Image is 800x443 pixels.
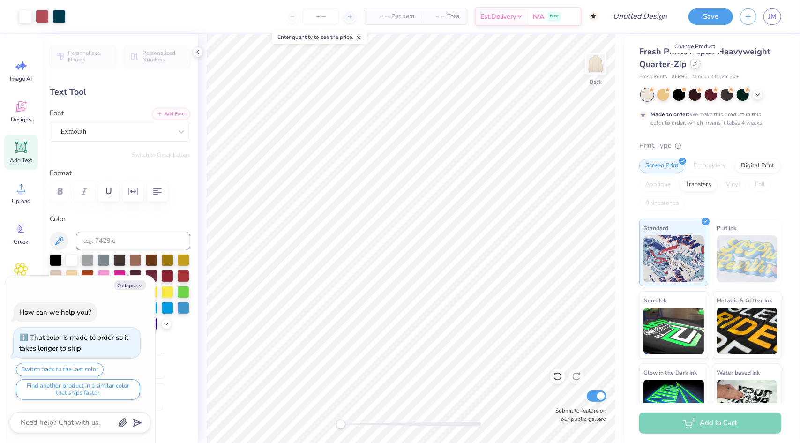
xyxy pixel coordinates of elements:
div: That color is made to order so it takes longer to ship. [19,333,128,353]
span: Total [447,12,461,22]
div: Rhinestones [639,196,685,210]
div: Embroidery [688,159,732,173]
input: e.g. 7428 c [76,232,190,250]
div: We make this product in this color to order, which means it takes 4 weeks. [650,110,766,127]
span: Fresh Prints Aspen Heavyweight Quarter-Zip [639,46,770,70]
div: Enter quantity to see the price. [272,30,367,44]
span: Add Text [10,157,32,164]
div: Text Tool [50,86,190,98]
img: Glow in the Dark Ink [643,380,704,427]
div: Applique [639,178,677,192]
div: Vinyl [720,178,746,192]
span: – – [426,12,444,22]
div: How can we help you? [19,308,91,317]
span: Metallic & Glitter Ink [717,295,772,305]
span: Upload [12,197,30,205]
span: Free [550,13,559,20]
label: Format [50,168,190,179]
span: Designs [11,116,31,123]
span: Minimum Order: 50 + [692,73,739,81]
button: Personalized Names [50,45,116,67]
a: JM [763,8,781,25]
span: – – [370,12,389,22]
span: Glow in the Dark Ink [643,368,697,377]
img: Standard [643,235,704,282]
button: Switch to Greek Letters [132,151,190,158]
input: – – [303,8,339,25]
div: Screen Print [639,159,685,173]
span: Puff Ink [717,223,737,233]
img: Back [586,54,605,73]
span: Image AI [10,75,32,83]
div: Foil [749,178,771,192]
span: N/A [533,12,544,22]
label: Font [50,108,64,119]
button: Save [688,8,733,25]
span: Water based Ink [717,368,760,377]
div: Print Type [639,140,781,151]
img: Neon Ink [643,308,704,354]
span: Greek [14,238,29,246]
span: Standard [643,223,668,233]
div: Back [590,78,602,86]
label: Submit to feature on our public gallery. [550,406,606,423]
img: Puff Ink [717,235,778,282]
button: Personalized Numbers [124,45,190,67]
div: Accessibility label [336,420,345,429]
button: Switch back to the last color [16,363,104,376]
img: Metallic & Glitter Ink [717,308,778,354]
button: Find another product in a similar color that ships faster [16,379,140,400]
span: Est. Delivery [480,12,516,22]
span: Per Item [391,12,414,22]
span: Personalized Numbers [142,50,185,63]
span: Personalized Names [68,50,110,63]
span: JM [768,11,777,22]
div: Transfers [680,178,717,192]
button: Collapse [114,280,146,290]
img: Water based Ink [717,380,778,427]
span: # FP95 [672,73,688,81]
div: Digital Print [735,159,780,173]
strong: Made to order: [650,111,689,118]
div: Change Product [669,40,720,53]
span: Neon Ink [643,295,666,305]
label: Color [50,214,190,225]
span: Fresh Prints [639,73,667,81]
button: Add Font [152,108,190,120]
input: Untitled Design [606,7,674,26]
